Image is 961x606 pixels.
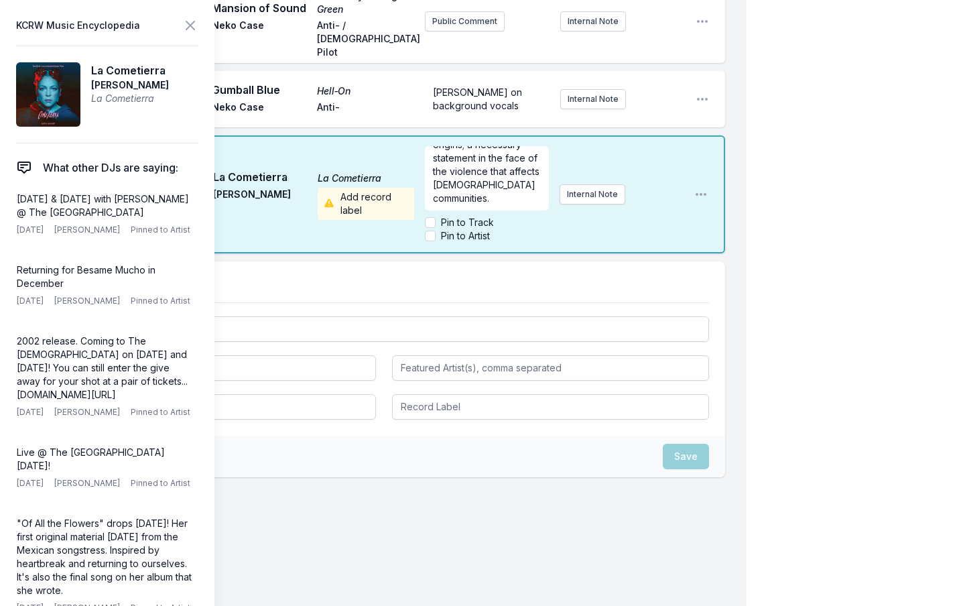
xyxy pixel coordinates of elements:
[317,19,414,59] span: Anti‐ / [DEMOGRAPHIC_DATA] Pilot
[212,82,309,98] span: Gumball Blue
[318,188,414,220] span: Add record label
[59,394,376,420] input: Album Title
[17,478,44,489] span: [DATE]
[213,169,310,185] span: La Cometierra
[17,296,44,306] span: [DATE]
[131,407,190,418] span: Pinned to Artist
[433,86,525,111] span: [PERSON_NAME] on background vocals
[91,92,169,105] span: La Cometierra
[17,192,192,219] p: [DATE] & [DATE] with [PERSON_NAME] @ The [GEOGRAPHIC_DATA]
[16,16,140,35] span: KCRW Music Encyclopedia
[131,296,190,306] span: Pinned to Artist
[212,19,309,59] span: Neko Case
[392,394,709,420] input: Record Label
[54,296,120,306] span: [PERSON_NAME]
[663,444,709,469] button: Save
[560,184,625,204] button: Internal Note
[560,11,626,32] button: Internal Note
[213,188,310,220] span: [PERSON_NAME]
[212,101,309,117] span: Neko Case
[560,89,626,109] button: Internal Note
[17,225,44,235] span: [DATE]
[441,216,494,229] label: Pin to Track
[441,229,490,243] label: Pin to Artist
[318,172,414,185] span: La Cometierra
[17,446,192,473] p: Live @ The [GEOGRAPHIC_DATA] [DATE]!
[317,101,414,117] span: Anti‐
[131,478,190,489] span: Pinned to Artist
[54,407,120,418] span: [PERSON_NAME]
[16,62,80,127] img: La Cometierra
[317,84,414,98] span: Hell‐On
[694,188,708,201] button: Open playlist item options
[91,62,169,78] span: La Cometierra
[17,407,44,418] span: [DATE]
[17,517,192,597] p: "Of All the Flowers" drops [DATE]! Her first original material [DATE] from the Mexican songstress...
[59,355,376,381] input: Artist
[17,263,192,290] p: Returning for Besame Mucho in December
[131,225,190,235] span: Pinned to Artist
[91,78,169,92] span: [PERSON_NAME]
[696,93,709,106] button: Open playlist item options
[696,15,709,28] button: Open playlist item options
[54,225,120,235] span: [PERSON_NAME]
[17,335,192,402] p: 2002 release. Coming to The [DEMOGRAPHIC_DATA] on [DATE] and [DATE]! You can still enter the give...
[59,316,709,342] input: Track Title
[54,478,120,489] span: [PERSON_NAME]
[425,11,505,32] button: Public Comment
[392,355,709,381] input: Featured Artist(s), comma separated
[43,160,178,176] span: What other DJs are saying:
